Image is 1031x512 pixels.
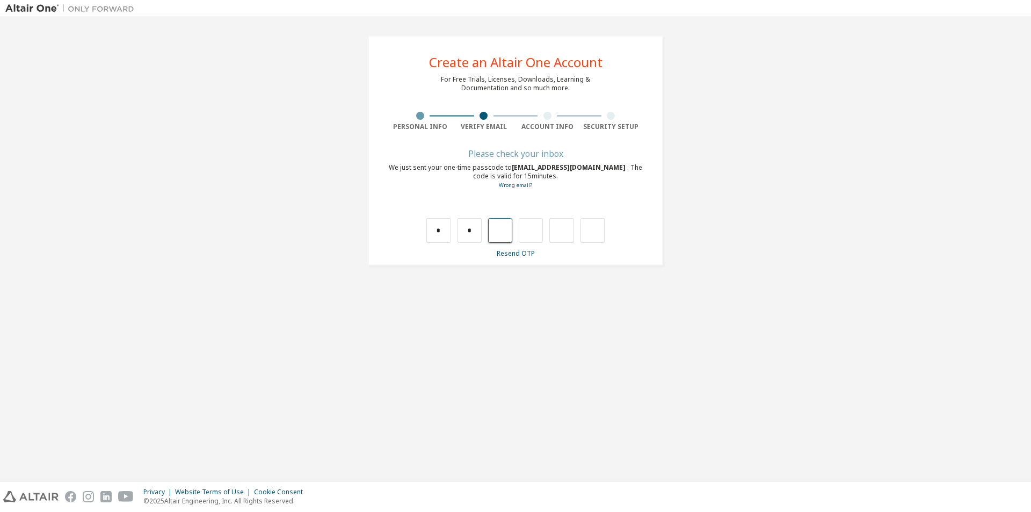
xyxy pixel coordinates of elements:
[429,56,602,69] div: Create an Altair One Account
[100,491,112,502] img: linkedin.svg
[579,122,643,131] div: Security Setup
[5,3,140,14] img: Altair One
[388,163,643,190] div: We just sent your one-time passcode to . The code is valid for 15 minutes.
[3,491,59,502] img: altair_logo.svg
[512,163,627,172] span: [EMAIL_ADDRESS][DOMAIN_NAME]
[441,75,590,92] div: For Free Trials, Licenses, Downloads, Learning & Documentation and so much more.
[65,491,76,502] img: facebook.svg
[497,249,535,258] a: Resend OTP
[515,122,579,131] div: Account Info
[143,488,175,496] div: Privacy
[175,488,254,496] div: Website Terms of Use
[143,496,309,506] p: © 2025 Altair Engineering, Inc. All Rights Reserved.
[254,488,309,496] div: Cookie Consent
[388,122,452,131] div: Personal Info
[452,122,516,131] div: Verify Email
[388,150,643,157] div: Please check your inbox
[499,182,532,189] a: Go back to the registration form
[83,491,94,502] img: instagram.svg
[118,491,134,502] img: youtube.svg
